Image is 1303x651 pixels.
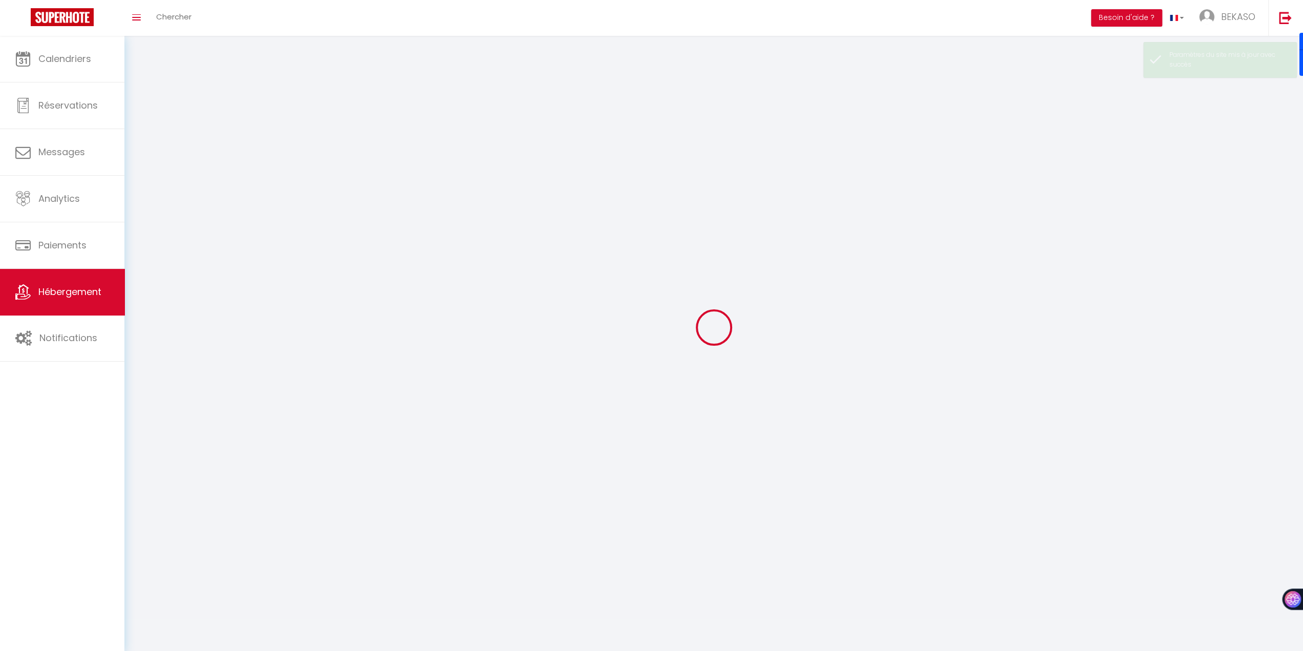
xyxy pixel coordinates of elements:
span: Hébergement [38,285,101,298]
img: Super Booking [31,8,94,26]
button: Besoin d'aide ? [1091,9,1162,27]
img: ... [1199,9,1214,25]
span: Calendriers [38,52,91,65]
span: Réservations [38,99,98,112]
span: Analytics [38,192,80,205]
span: Notifications [39,331,97,344]
div: Paramètres du site mis à jour avec succès [1169,50,1286,70]
img: logout [1279,11,1292,24]
span: Paiements [38,239,87,251]
span: BEKASO [1221,10,1255,23]
span: Messages [38,145,85,158]
span: Chercher [156,11,191,22]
